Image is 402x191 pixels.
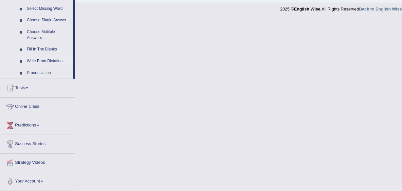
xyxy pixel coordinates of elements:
a: Your Account [0,172,75,189]
a: Choose Single Answer [24,14,73,26]
a: Choose Multiple Answers [24,26,73,44]
a: Online Class [0,98,75,114]
a: Select Missing Word [24,3,73,15]
a: Fill In The Blanks [24,44,73,55]
strong: English Wise. [294,7,321,11]
a: Strategy Videos [0,154,75,170]
div: 2025 © All Rights Reserved [280,3,402,12]
a: Pronunciation [24,67,73,79]
a: Predictions [0,116,75,133]
a: Write From Dictation [24,55,73,67]
a: Back to English Wise [359,7,402,11]
a: Tests [0,79,75,95]
a: Success Stories [0,135,75,151]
